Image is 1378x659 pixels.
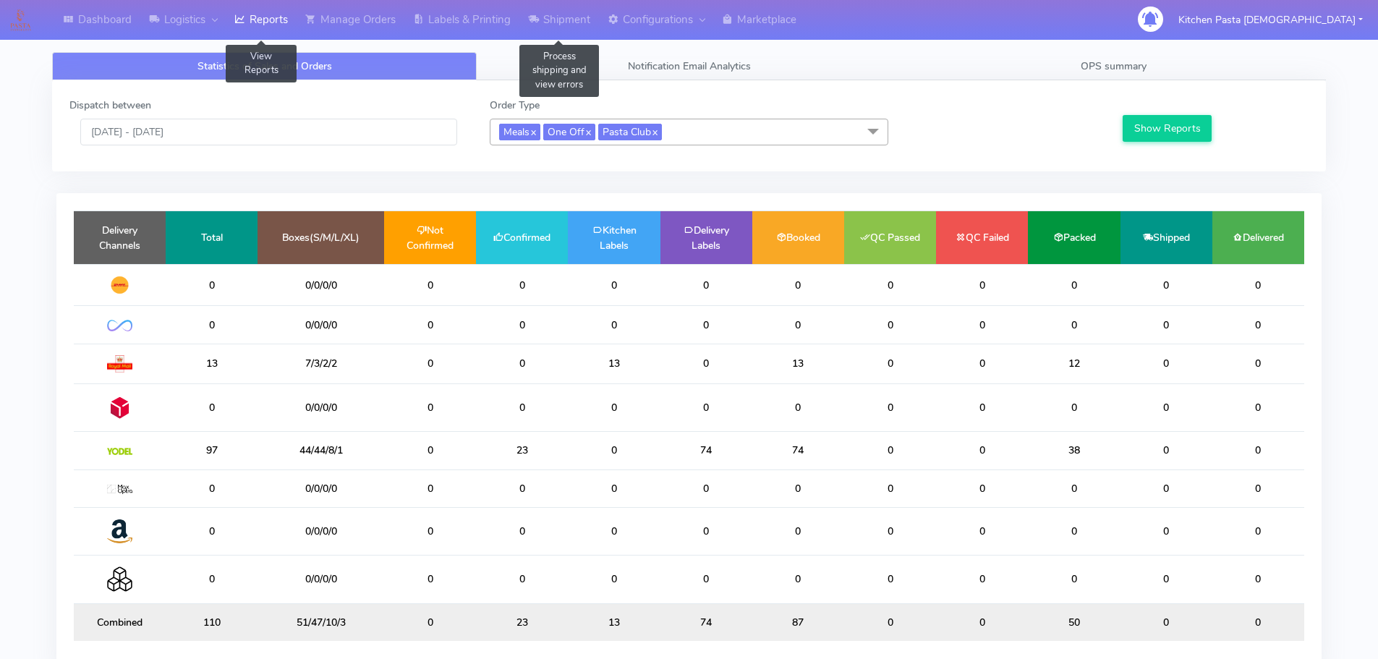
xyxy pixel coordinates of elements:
td: 13 [568,603,660,641]
td: 0 [476,507,568,555]
td: 0 [844,383,936,431]
td: 23 [476,432,568,469]
td: 0 [936,383,1028,431]
td: 12 [1028,344,1120,383]
td: 13 [752,344,844,383]
td: 0 [1120,556,1212,603]
a: x [584,124,591,139]
td: 0 [1212,383,1304,431]
img: DHL [107,276,132,294]
td: 0 [476,306,568,344]
td: 0 [568,507,660,555]
td: 0 [1120,264,1212,306]
td: 0 [1120,344,1212,383]
td: 0 [844,507,936,555]
img: OnFleet [107,320,132,332]
td: 0 [1028,469,1120,507]
td: Confirmed [476,211,568,264]
td: 0 [1028,507,1120,555]
input: Pick the Daterange [80,119,457,145]
td: 38 [1028,432,1120,469]
td: 0 [1028,264,1120,306]
span: Statistics of Sales and Orders [197,59,332,73]
td: 87 [752,603,844,641]
td: 0 [844,264,936,306]
td: 0 [844,432,936,469]
td: 0 [660,383,752,431]
td: 0 [1120,469,1212,507]
td: 0 [1212,432,1304,469]
td: 0 [844,469,936,507]
td: Delivered [1212,211,1304,264]
td: Shipped [1120,211,1212,264]
td: 0 [166,469,258,507]
td: 0 [1212,556,1304,603]
td: 0 [844,344,936,383]
td: 23 [476,603,568,641]
td: 0 [568,432,660,469]
td: 0 [844,603,936,641]
span: Notification Email Analytics [628,59,751,73]
td: 0 [660,507,752,555]
span: Meals [499,124,540,140]
td: 0 [1212,507,1304,555]
td: 50 [1028,603,1120,641]
td: 74 [660,603,752,641]
td: 0 [568,556,660,603]
img: Royal Mail [107,355,132,373]
td: 44/44/8/1 [258,432,384,469]
td: 0 [166,556,258,603]
td: 0 [936,603,1028,641]
td: 0 [660,344,752,383]
td: 0 [660,306,752,344]
td: 0 [384,432,476,469]
td: 0 [660,469,752,507]
td: 0 [384,556,476,603]
td: Packed [1028,211,1120,264]
td: 0/0/0/0 [258,264,384,306]
td: 0 [936,344,1028,383]
td: 0 [844,306,936,344]
td: 0 [1028,556,1120,603]
td: 0/0/0/0 [258,507,384,555]
td: 0 [384,603,476,641]
td: 0 [752,306,844,344]
td: QC Failed [936,211,1028,264]
td: 0 [166,264,258,306]
td: 74 [752,432,844,469]
td: 0 [384,469,476,507]
td: 0 [1028,306,1120,344]
td: 0 [568,383,660,431]
td: 0 [752,507,844,555]
td: 0 [384,383,476,431]
td: Total [166,211,258,264]
td: 0 [1212,603,1304,641]
td: 0 [384,306,476,344]
td: 7/3/2/2 [258,344,384,383]
td: Combined [74,603,166,641]
img: DPD [107,395,132,420]
td: 0/0/0/0 [258,306,384,344]
img: Collection [107,566,132,592]
td: 0 [1212,306,1304,344]
td: 0 [1120,432,1212,469]
td: 0 [660,264,752,306]
td: 0 [660,556,752,603]
button: Kitchen Pasta [DEMOGRAPHIC_DATA] [1168,5,1374,35]
td: 51/47/10/3 [258,603,384,641]
td: Booked [752,211,844,264]
td: 0 [384,507,476,555]
td: 0 [936,469,1028,507]
td: 0 [384,344,476,383]
td: 0 [1212,344,1304,383]
td: Delivery Labels [660,211,752,264]
td: 0 [1120,383,1212,431]
td: 0 [166,383,258,431]
td: 0 [1120,306,1212,344]
td: 0/0/0/0 [258,556,384,603]
label: Dispatch between [69,98,151,113]
td: 0 [568,264,660,306]
td: 0/0/0/0 [258,469,384,507]
span: Pasta Club [598,124,662,140]
td: 0 [476,344,568,383]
